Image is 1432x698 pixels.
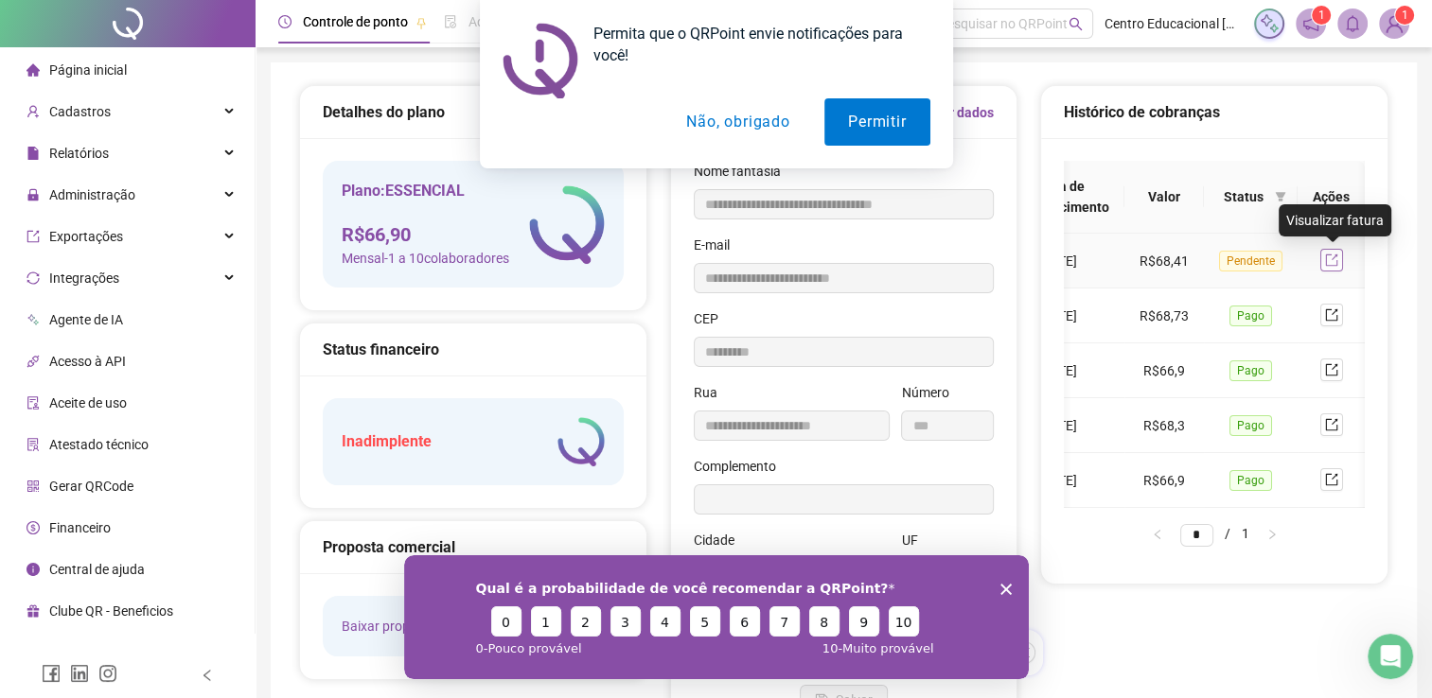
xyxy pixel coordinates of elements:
span: Pendente [1219,251,1282,271]
button: Permitir [824,98,929,146]
img: logo-atual-colorida-simples.ef1a4d5a9bda94f4ab63.png [557,417,605,466]
span: right [1266,529,1278,540]
span: Pago [1229,415,1272,436]
span: Pago [1229,360,1272,381]
span: Administração [49,187,135,202]
span: audit [27,396,40,410]
span: qrcode [27,480,40,493]
span: sync [27,271,40,285]
label: Cidade [694,530,747,550]
h5: Inadimplente [342,430,432,453]
td: [DATE] [1023,453,1124,508]
div: Status financeiro [323,338,624,361]
div: Permita que o QRPoint envie notificações para você! [578,23,930,66]
span: linkedin [70,664,89,683]
span: Exportações [49,229,123,244]
span: dollar [27,521,40,534]
span: Clube QR - Beneficios [49,603,173,619]
td: [DATE] [1023,398,1124,453]
span: Central de ajuda [49,562,145,577]
iframe: Intercom live chat [1368,634,1413,679]
th: Valor [1124,161,1204,234]
th: Ações [1298,161,1365,234]
span: / [1225,526,1230,541]
img: logo-atual-colorida-simples.ef1a4d5a9bda94f4ab63.png [529,185,605,264]
button: Não, obrigado [663,98,813,146]
span: export [1325,308,1338,322]
span: export [27,230,40,243]
span: Agente de IA [49,312,123,327]
td: R$66,9 [1124,453,1204,508]
div: Proposta comercial [323,535,624,559]
td: R$68,3 [1124,398,1204,453]
span: left [1152,529,1163,540]
button: left [1142,523,1173,546]
span: lock [27,188,40,201]
span: api [27,355,40,368]
span: facebook [42,664,61,683]
label: CEP [694,308,731,329]
span: Gerar QRCode [49,479,133,494]
span: filter [1275,191,1286,202]
label: Rua [694,382,730,403]
span: export [1325,418,1338,431]
label: E-mail [694,235,742,255]
span: Pago [1229,470,1272,491]
div: Visualizar fatura [1279,204,1391,236]
td: R$66,9 [1124,343,1204,398]
span: export [1325,473,1338,486]
button: right [1257,523,1287,546]
span: Atestado técnico [49,437,149,452]
span: info-circle [27,563,40,576]
span: Integrações [49,270,119,286]
span: instagram [98,664,117,683]
span: Acesso à API [49,354,126,369]
li: Próxima página [1257,523,1287,546]
li: 1/1 [1180,523,1249,546]
span: Financeiro [49,520,111,535]
label: Complemento [694,456,788,477]
h5: Plano: ESSENCIAL [342,180,509,202]
span: export [1325,253,1338,267]
span: Pago [1229,305,1272,326]
img: notification icon [503,23,578,98]
span: Mensal - 1 a 10 colaboradores [342,248,509,269]
td: [DATE] [1023,343,1124,398]
label: UF [901,530,929,550]
iframe: Pesquisa da QRPoint [404,555,1029,679]
span: export [1325,363,1338,376]
th: Data de vencimento [1023,161,1124,234]
td: R$68,73 [1124,288,1204,343]
td: [DATE] [1023,234,1124,288]
li: Página anterior [1142,523,1173,546]
span: Status [1219,186,1267,207]
label: Número [901,382,961,403]
span: Baixar proposta assinada [342,616,493,637]
span: left [201,669,214,682]
span: gift [27,604,40,618]
td: R$68,41 [1124,234,1204,288]
h4: R$ 66,90 [342,221,509,248]
td: [DATE] [1023,288,1124,343]
span: solution [27,438,40,451]
span: Aceite de uso [49,395,127,410]
label: Nome fantasia [694,161,793,182]
span: filter [1271,183,1290,211]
